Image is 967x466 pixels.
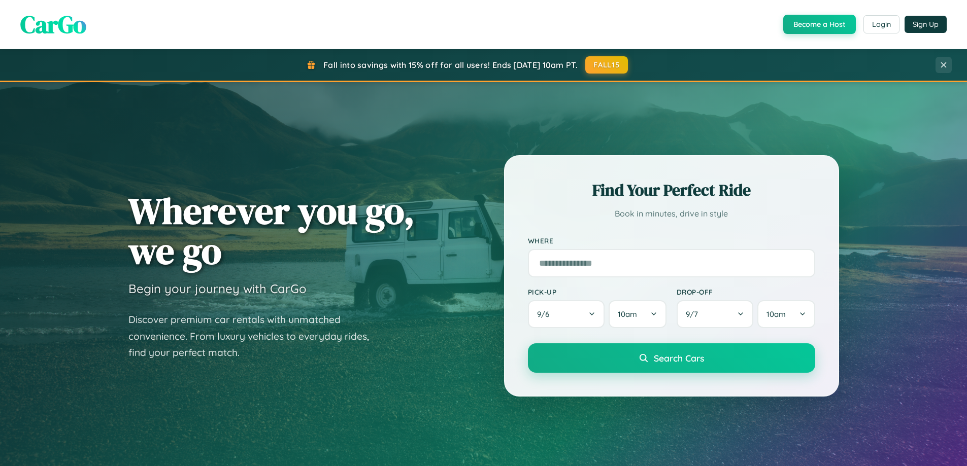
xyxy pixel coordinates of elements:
[609,300,666,328] button: 10am
[766,309,786,319] span: 10am
[528,343,815,373] button: Search Cars
[128,311,382,361] p: Discover premium car rentals with unmatched convenience. From luxury vehicles to everyday rides, ...
[537,309,554,319] span: 9 / 6
[128,191,415,271] h1: Wherever you go, we go
[757,300,815,328] button: 10am
[677,288,815,296] label: Drop-off
[863,15,899,33] button: Login
[528,179,815,201] h2: Find Your Perfect Ride
[618,309,637,319] span: 10am
[585,56,628,74] button: FALL15
[128,281,307,296] h3: Begin your journey with CarGo
[20,8,86,41] span: CarGo
[654,352,704,364] span: Search Cars
[528,206,815,221] p: Book in minutes, drive in style
[323,60,578,70] span: Fall into savings with 15% off for all users! Ends [DATE] 10am PT.
[783,15,856,34] button: Become a Host
[905,16,947,33] button: Sign Up
[528,236,815,245] label: Where
[686,309,703,319] span: 9 / 7
[528,300,605,328] button: 9/6
[528,288,666,296] label: Pick-up
[677,300,754,328] button: 9/7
